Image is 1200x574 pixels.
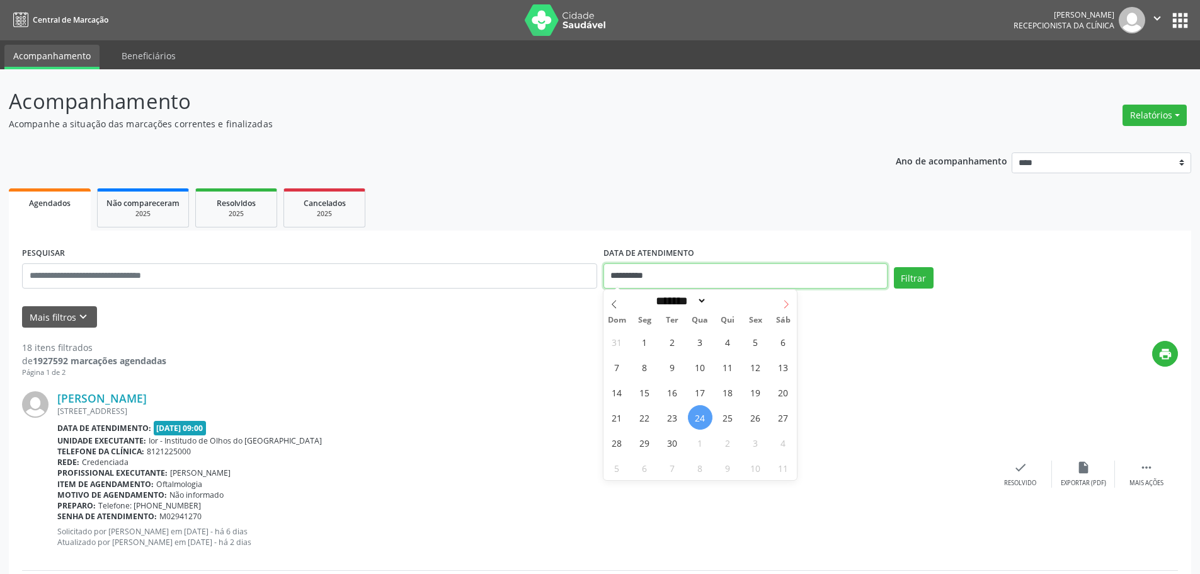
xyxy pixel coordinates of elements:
span: Dom [603,316,631,324]
span: Setembro 22, 2025 [632,405,657,430]
a: [PERSON_NAME] [57,391,147,405]
span: Setembro 8, 2025 [632,355,657,379]
span: Setembro 26, 2025 [743,405,768,430]
span: Credenciada [82,457,129,468]
span: Setembro 4, 2025 [716,330,740,354]
span: Setembro 16, 2025 [660,380,685,405]
span: Setembro 13, 2025 [771,355,796,379]
span: Setembro 28, 2025 [605,430,629,455]
button: Mais filtroskeyboard_arrow_down [22,306,97,328]
a: Acompanhamento [4,45,100,69]
b: Data de atendimento: [57,423,151,433]
b: Profissional executante: [57,468,168,478]
button: print [1152,341,1178,367]
i: insert_drive_file [1077,461,1090,474]
span: [DATE] 09:00 [154,421,207,435]
span: Outubro 9, 2025 [716,456,740,480]
div: [PERSON_NAME] [1014,9,1114,20]
span: Não informado [169,490,224,500]
span: M02941270 [159,511,202,522]
b: Senha de atendimento: [57,511,157,522]
div: de [22,354,166,367]
span: Outubro 10, 2025 [743,456,768,480]
div: 2025 [293,209,356,219]
label: DATA DE ATENDIMENTO [603,244,694,263]
div: Página 1 de 2 [22,367,166,378]
span: Setembro 21, 2025 [605,405,629,430]
span: Resolvidos [217,198,256,209]
div: Resolvido [1004,479,1036,488]
span: Setembro 12, 2025 [743,355,768,379]
span: Telefone: [PHONE_NUMBER] [98,500,201,511]
b: Unidade executante: [57,435,146,446]
span: Setembro 6, 2025 [771,330,796,354]
span: Setembro 27, 2025 [771,405,796,430]
span: Não compareceram [106,198,180,209]
button: Relatórios [1123,105,1187,126]
span: Setembro 23, 2025 [660,405,685,430]
span: Cancelados [304,198,346,209]
span: Setembro 10, 2025 [688,355,712,379]
span: Setembro 11, 2025 [716,355,740,379]
span: Central de Marcação [33,14,108,25]
span: Seg [631,316,658,324]
span: Ior - Institudo de Olhos do [GEOGRAPHIC_DATA] [149,435,322,446]
div: 18 itens filtrados [22,341,166,354]
i: print [1158,347,1172,361]
span: Ter [658,316,686,324]
p: Ano de acompanhamento [896,152,1007,168]
b: Preparo: [57,500,96,511]
span: Sáb [769,316,797,324]
span: Setembro 30, 2025 [660,430,685,455]
p: Solicitado por [PERSON_NAME] em [DATE] - há 6 dias Atualizado por [PERSON_NAME] em [DATE] - há 2 ... [57,526,989,548]
span: Outubro 2, 2025 [716,430,740,455]
label: PESQUISAR [22,244,65,263]
span: Setembro 19, 2025 [743,380,768,405]
span: Setembro 5, 2025 [743,330,768,354]
span: Outubro 6, 2025 [632,456,657,480]
select: Month [652,294,707,307]
i:  [1140,461,1153,474]
span: Outubro 4, 2025 [771,430,796,455]
span: Setembro 24, 2025 [688,405,712,430]
span: Setembro 25, 2025 [716,405,740,430]
span: Qui [714,316,741,324]
span: Setembro 20, 2025 [771,380,796,405]
span: 8121225000 [147,446,191,457]
span: Setembro 7, 2025 [605,355,629,379]
span: Agosto 31, 2025 [605,330,629,354]
span: Setembro 3, 2025 [688,330,712,354]
img: img [22,391,49,418]
span: Setembro 14, 2025 [605,380,629,405]
button: apps [1169,9,1191,32]
span: Outubro 3, 2025 [743,430,768,455]
div: 2025 [205,209,268,219]
span: Outubro 11, 2025 [771,456,796,480]
div: Mais ações [1129,479,1163,488]
span: Outubro 7, 2025 [660,456,685,480]
span: Setembro 1, 2025 [632,330,657,354]
span: Setembro 29, 2025 [632,430,657,455]
span: Outubro 5, 2025 [605,456,629,480]
b: Motivo de agendamento: [57,490,167,500]
button:  [1145,7,1169,33]
i: keyboard_arrow_down [76,310,90,324]
span: [PERSON_NAME] [170,468,231,478]
strong: 1927592 marcações agendadas [33,355,166,367]
span: Setembro 17, 2025 [688,380,712,405]
i:  [1150,11,1164,25]
span: Setembro 2, 2025 [660,330,685,354]
img: img [1119,7,1145,33]
span: Setembro 9, 2025 [660,355,685,379]
span: Agendados [29,198,71,209]
span: Qua [686,316,714,324]
span: Outubro 8, 2025 [688,456,712,480]
span: Setembro 15, 2025 [632,380,657,405]
a: Beneficiários [113,45,185,67]
b: Rede: [57,457,79,468]
p: Acompanhamento [9,86,837,117]
i: check [1014,461,1027,474]
div: [STREET_ADDRESS] [57,406,989,416]
div: Exportar (PDF) [1061,479,1106,488]
span: Oftalmologia [156,479,202,490]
